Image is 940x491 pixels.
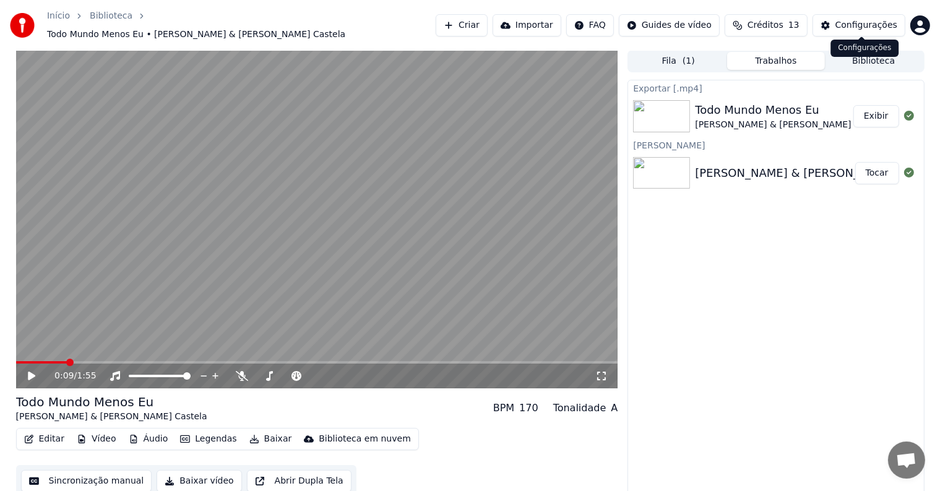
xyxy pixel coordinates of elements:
[47,28,345,41] span: Todo Mundo Menos Eu • [PERSON_NAME] & [PERSON_NAME] Castela
[628,137,923,152] div: [PERSON_NAME]
[493,401,514,416] div: BPM
[47,10,70,22] a: Início
[16,393,207,411] div: Todo Mundo Menos Eu
[319,433,411,445] div: Biblioteca em nuvem
[683,55,695,67] span: ( 1 )
[10,13,35,38] img: youka
[629,52,727,70] button: Fila
[855,162,899,184] button: Tocar
[493,14,561,36] button: Importar
[888,442,925,479] div: Bate-papo aberto
[825,52,923,70] button: Biblioteca
[695,101,886,119] div: Todo Mundo Menos Eu
[519,401,538,416] div: 170
[16,411,207,423] div: [PERSON_NAME] & [PERSON_NAME] Castela
[727,52,825,70] button: Trabalhos
[813,14,905,36] button: Configurações
[436,14,488,36] button: Criar
[54,370,74,382] span: 0:09
[553,401,606,416] div: Tonalidade
[725,14,808,36] button: Créditos13
[124,430,173,448] button: Áudio
[90,10,132,22] a: Biblioteca
[72,430,121,448] button: Vídeo
[748,19,783,32] span: Créditos
[619,14,720,36] button: Guides de vídeo
[830,40,899,57] div: Configurações
[695,119,886,131] div: [PERSON_NAME] & [PERSON_NAME] Castela
[54,370,84,382] div: /
[77,370,96,382] span: 1:55
[175,430,241,448] button: Legendas
[788,19,800,32] span: 13
[853,105,899,127] button: Exibir
[611,401,618,416] div: A
[19,430,69,448] button: Editar
[47,10,436,41] nav: breadcrumb
[244,430,297,448] button: Baixar
[566,14,614,36] button: FAQ
[835,19,897,32] div: Configurações
[628,80,923,95] div: Exportar [.mp4]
